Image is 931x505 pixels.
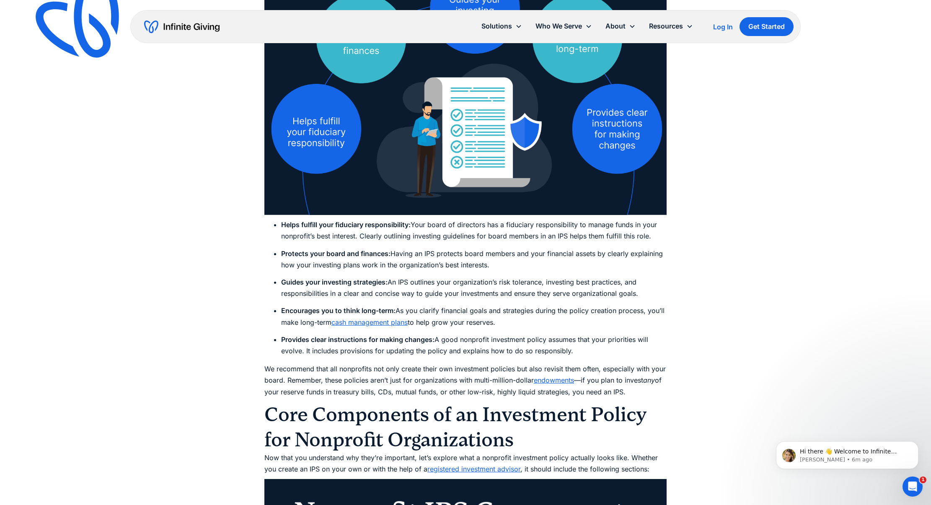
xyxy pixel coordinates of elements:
div: Resources [642,17,700,35]
div: About [599,17,642,35]
a: home [144,20,220,34]
h2: Core Components of an Investment Policy for Nonprofit Organizations [264,402,667,452]
div: About [605,21,626,32]
a: Log In [713,22,733,32]
strong: Protects your board and finances: [281,249,391,258]
em: any [643,376,655,384]
strong: Guides your investing strategies: [281,278,388,286]
div: Who We Serve [529,17,599,35]
li: Your board of directors has a fiduciary responsibility to manage funds in your nonprofit’s best i... [281,219,667,242]
iframe: Intercom notifications message [763,424,931,482]
p: We recommend that all nonprofits not only create their own investment policies but also revisit t... [264,363,667,398]
div: Log In [713,23,733,30]
strong: Helps fulfill your fiduciary responsibility: [281,220,411,229]
p: Now that you understand why they’re important, let’s explore what a nonprofit investment policy a... [264,452,667,475]
span: 1 [920,477,926,483]
a: cash management plans [331,318,408,326]
div: Solutions [475,17,529,35]
li: As you clarify financial goals and strategies during the policy creation process, you’ll make lon... [281,305,667,328]
iframe: Intercom live chat [903,477,923,497]
div: Who We Serve [535,21,582,32]
strong: Encourages you to think long-term: [281,306,396,315]
a: Get Started [740,17,794,36]
a: registered investment advisor [427,465,520,473]
li: A good nonprofit investment policy assumes that your priorities will evolve. It includes provisio... [281,334,667,357]
li: Having an IPS protects board members and your financial assets by clearly explaining how your inv... [281,248,667,271]
div: Resources [649,21,683,32]
a: endowments [534,376,574,384]
div: Solutions [481,21,512,32]
li: An IPS outlines your organization’s risk tolerance, investing best practices, and responsibilitie... [281,277,667,299]
strong: Provides clear instructions for making changes: [281,335,434,344]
